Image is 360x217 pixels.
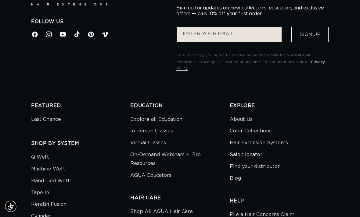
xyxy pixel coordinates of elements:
[31,19,167,25] h2: Follow Us
[230,103,329,109] h2: EXPLORE
[130,149,225,170] a: On-Demand Webinars + Pro Resources
[31,103,130,109] h2: FEATURED
[31,140,130,147] h2: SHOP BY SYSTEM
[329,188,360,217] iframe: Chat Widget
[230,137,288,149] a: Hair Extension Systems
[230,198,329,204] h2: HELP
[130,170,171,181] a: AQUA Educators
[130,125,173,137] a: In Person Classes
[177,27,282,42] input: ENTER YOUR EMAIL
[130,195,229,201] h2: HAIR CARE
[31,115,61,125] a: Last Chance
[176,5,329,17] p: Sign up for updates on new collections, education, and exclusive offers — plus 10% off your first...
[230,115,253,125] a: About Us
[4,200,17,213] div: Accessibility Menu
[230,173,241,184] a: Blog
[31,153,49,163] a: Q Weft
[130,103,229,109] h2: EDUCATION
[291,27,329,42] button: Sign Up
[31,198,67,210] a: Keratin Fusion
[31,187,49,199] a: Tape In
[176,52,329,72] p: By subscribing, you agree to receive marketing emails from AQUA Hair Extensions. You may unsubscr...
[31,163,65,175] a: Machine Weft
[230,125,272,137] a: Color Collections
[230,149,262,161] a: Salon locator
[230,161,280,173] a: Find your distributor
[130,137,166,149] a: Virtual Classes
[31,175,70,187] a: Hand Tied Weft
[130,115,182,125] a: Explore all Education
